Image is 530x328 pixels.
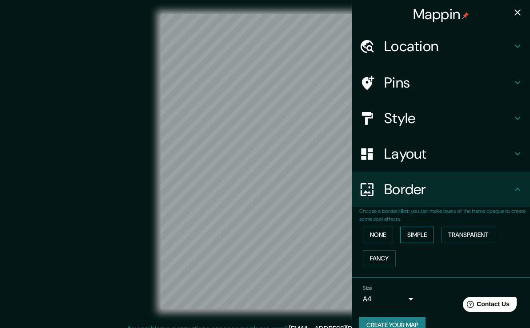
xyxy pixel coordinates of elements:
h4: Style [384,109,512,127]
h4: Layout [384,145,512,163]
iframe: Help widget launcher [451,293,520,318]
button: None [363,227,393,243]
h4: Border [384,180,512,198]
label: Size [363,284,372,292]
canvas: Map [161,14,369,309]
img: pin-icon.png [462,12,469,19]
div: Location [352,28,530,64]
div: Border [352,172,530,207]
button: Fancy [363,250,396,267]
button: Transparent [441,227,495,243]
h4: Pins [384,74,512,92]
b: Hint [398,208,409,215]
div: Style [352,100,530,136]
div: Pins [352,65,530,100]
h4: Location [384,37,512,55]
div: Layout [352,136,530,172]
div: A4 [363,292,416,306]
button: Simple [400,227,434,243]
p: Choose a border. : you can make layers of the frame opaque to create some cool effects. [359,207,530,223]
h4: Mappin [413,5,470,23]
